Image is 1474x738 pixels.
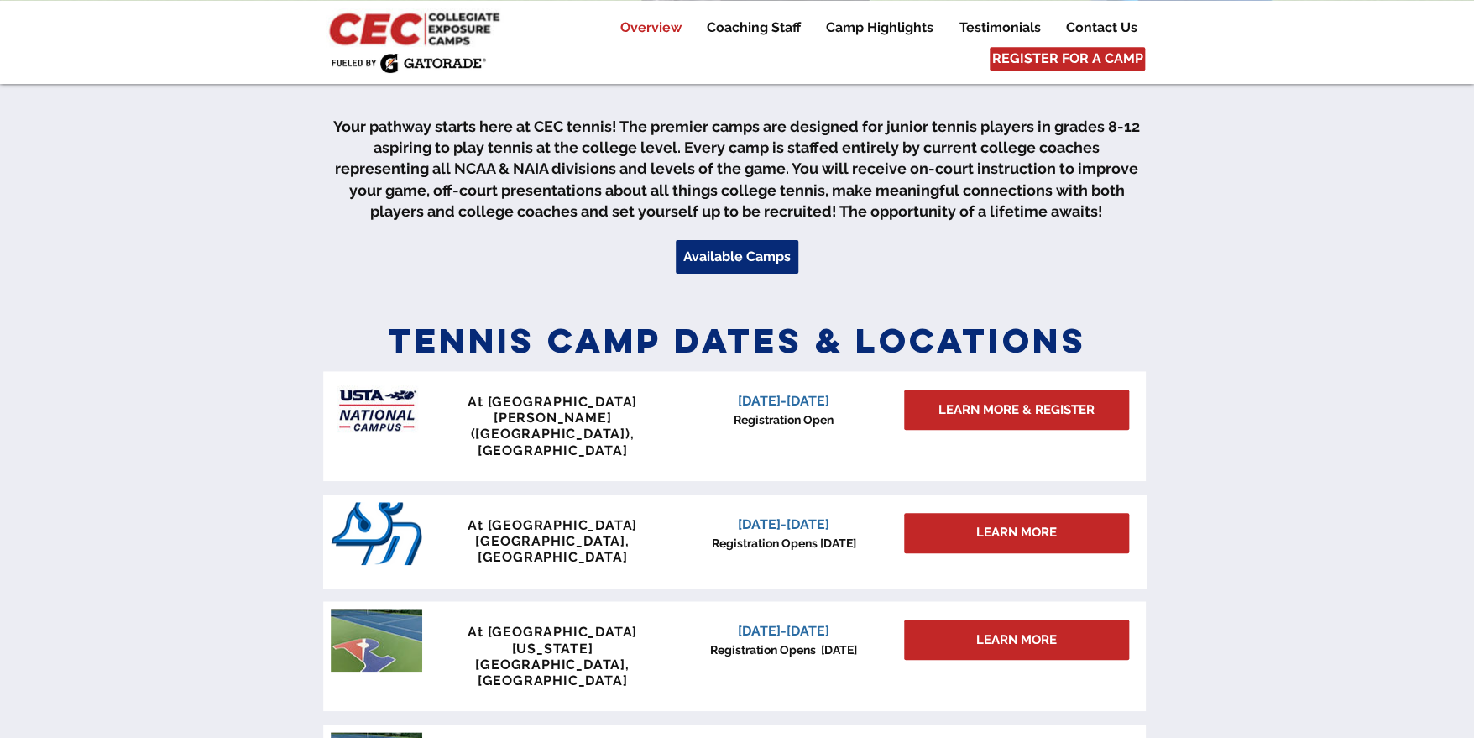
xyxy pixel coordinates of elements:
[683,248,791,266] span: Available Camps
[475,657,629,688] span: [GEOGRAPHIC_DATA], [GEOGRAPHIC_DATA]
[331,379,422,442] img: USTA Campus image_edited.jpg
[904,513,1129,553] div: LEARN MORE
[904,390,1129,430] a: LEARN MORE & REGISTER
[1053,18,1149,38] a: Contact Us
[676,240,798,274] a: Available Camps
[471,410,635,458] span: [PERSON_NAME] ([GEOGRAPHIC_DATA]), [GEOGRAPHIC_DATA]
[388,319,1086,362] span: Tennis Camp Dates & Locations
[333,118,1140,220] span: Your pathway starts here at CEC tennis! The premier camps are designed for junior tennis players ...
[331,502,422,565] img: San_Diego_Toreros_logo.png
[818,18,942,38] p: Camp Highlights
[904,620,1129,660] a: LEARN MORE
[738,393,829,409] span: [DATE]-[DATE]
[694,18,813,38] a: Coaching Staff
[468,517,637,533] span: At [GEOGRAPHIC_DATA]
[468,624,637,656] span: At [GEOGRAPHIC_DATA][US_STATE]
[738,516,829,532] span: [DATE]-[DATE]
[976,524,1057,542] span: LEARN MORE
[738,623,829,639] span: [DATE]-[DATE]
[990,47,1145,71] a: REGISTER FOR A CAMP
[976,631,1057,649] span: LEARN MORE
[947,18,1053,38] a: Testimonials
[594,18,1149,38] nav: Site
[468,394,637,410] span: At [GEOGRAPHIC_DATA]
[331,609,422,672] img: penn tennis courts with logo.jpeg
[331,53,486,73] img: Fueled by Gatorade.png
[608,18,693,38] a: Overview
[992,50,1143,68] span: REGISTER FOR A CAMP
[326,8,507,47] img: CEC Logo Primary_edited.jpg
[698,18,809,38] p: Coaching Staff
[612,18,690,38] p: Overview
[712,536,856,550] span: Registration Opens [DATE]
[1058,18,1146,38] p: Contact Us
[475,533,629,565] span: [GEOGRAPHIC_DATA], [GEOGRAPHIC_DATA]
[813,18,946,38] a: Camp Highlights
[938,401,1095,419] span: LEARN MORE & REGISTER
[710,643,857,657] span: Registration Opens [DATE]
[734,413,834,427] span: Registration Open
[951,18,1049,38] p: Testimonials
